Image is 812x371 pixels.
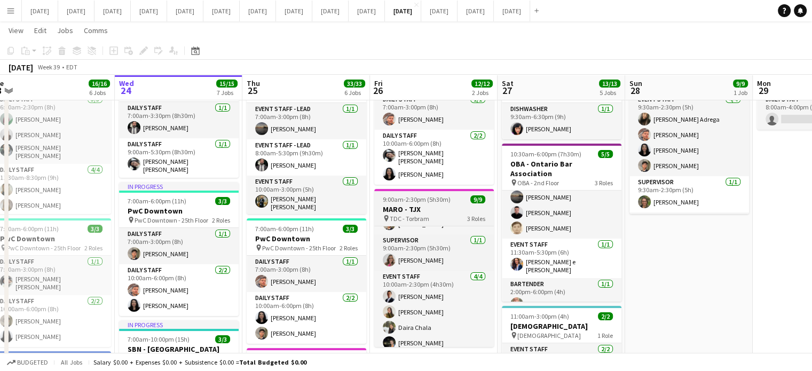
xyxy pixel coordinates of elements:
span: [DEMOGRAPHIC_DATA] [517,331,581,340]
app-card-role: Supervisor1/19:30am-2:30pm (5h)[PERSON_NAME] [629,176,749,212]
button: [DATE] [458,1,494,21]
app-job-card: 7:00am-6:00pm (11h)3/3PwC Downtown PwC Downtown - 25th Floor2 RolesDaily Staff1/17:00am-3:00pm (8... [247,218,366,344]
span: Sat [502,78,514,88]
span: 3 Roles [595,179,613,187]
div: 6 Jobs [344,89,365,97]
h3: OBA - Ontario Bar Association [502,159,621,178]
button: [DATE] [203,1,240,21]
span: 29 [755,84,771,97]
div: 5 Jobs [600,89,620,97]
span: 5/5 [598,150,613,158]
app-job-card: 9:30am-2:30pm (5h)9/9[PERSON_NAME] Mizrahi3 RolesEvent Staff4/49:30am-2:30pm (5h)[PERSON_NAME] Ad... [629,56,749,214]
span: 33/33 [344,80,365,88]
button: [DATE] [385,1,421,21]
button: [DATE] [240,1,276,21]
app-card-role: Event Staff - Lead1/17:00am-3:00pm (8h)[PERSON_NAME] [247,103,366,139]
span: 12/12 [471,80,493,88]
app-job-card: 7:00am-5:30pm (10h30m)4/4OITC - Ontario International Trade OITC - 35th Floor4 RolesEvent Staff -... [247,56,366,214]
app-card-role: Event Staff4/410:00am-2:30pm (4h30m)[PERSON_NAME][PERSON_NAME]Daira Chala[PERSON_NAME] [374,271,494,353]
span: TDC - Torbram [390,215,429,223]
span: Fri [374,78,383,88]
app-job-card: 10:30am-6:00pm (7h30m)5/5OBA - Ontario Bar Association OBA - 2nd Floor3 RolesEvent Staff3/310:30a... [502,144,621,302]
span: Mon [757,78,771,88]
span: 25 [245,84,260,97]
span: 16/16 [89,80,110,88]
span: 13/13 [599,80,620,88]
span: 28 [628,84,642,97]
div: In progress [119,320,239,329]
a: Edit [30,23,51,37]
app-card-role: Event Staff1/110:00am-3:00pm (5h)[PERSON_NAME] [PERSON_NAME] [247,176,366,215]
app-card-role: Daily Staff1/17:00am-3:00pm (8h)[PERSON_NAME] [119,228,239,264]
div: 7 Jobs [217,89,237,97]
app-job-card: In progress7:00am-5:30pm (10h30m)2/2OMERS OMERS - 21st Floor2 RolesDaily Staff1/17:00am-3:30pm (8... [119,56,239,178]
app-card-role: Daily Staff1/19:00am-5:30pm (8h30m)[PERSON_NAME] [PERSON_NAME] [119,138,239,178]
span: Jobs [57,26,73,35]
app-card-role: Event Staff - Lead1/18:00am-5:30pm (9h30m)[PERSON_NAME] [247,139,366,176]
span: 3 Roles [467,215,485,223]
button: [DATE] [276,1,312,21]
span: Total Budgeted $0.00 [239,358,306,366]
a: Comms [80,23,112,37]
button: [DATE] [58,1,94,21]
span: 7:00am-6:00pm (11h) [255,225,314,233]
app-card-role: Supervisor1/19:00am-2:30pm (5h30m)[PERSON_NAME] [374,234,494,271]
div: 2 Jobs [472,89,492,97]
button: [DATE] [22,1,58,21]
div: [DATE] [9,62,33,73]
app-card-role: Daily Staff2/210:00am-6:00pm (8h)[PERSON_NAME][PERSON_NAME] [119,264,239,316]
span: 24 [117,84,134,97]
button: [DATE] [312,1,349,21]
app-card-role: Daily Staff2/210:00am-6:00pm (8h)[PERSON_NAME][PERSON_NAME] [247,292,366,344]
span: 27 [500,84,514,97]
h3: PwC Downtown [247,234,366,243]
span: Edit [34,26,46,35]
app-card-role: Daily Staff1/17:00am-3:00pm (8h)[PERSON_NAME] [247,256,366,292]
app-job-card: 7:00am-6:00pm (11h)3/3PwC Downtown PwC Downtown - 25th Floor2 RolesDaily Staff1/17:00am-3:00pm (8... [374,56,494,185]
div: In progress [119,182,239,191]
div: EDT [66,63,77,71]
span: Sun [629,78,642,88]
div: 6 Jobs [89,89,109,97]
span: OBA - 2nd Floor [517,179,559,187]
h3: SBN - [GEOGRAPHIC_DATA] [119,344,239,354]
span: Week 39 [35,63,62,71]
span: 1 Role [597,331,613,340]
button: [DATE] [167,1,203,21]
span: Wed [119,78,134,88]
span: 3/3 [343,225,358,233]
span: Thu [247,78,260,88]
h3: MARO - TJX [374,204,494,214]
span: 2 Roles [84,244,103,252]
span: 10:30am-6:00pm (7h30m) [510,150,581,158]
app-card-role: Daily Staff2/210:00am-6:00pm (8h)[PERSON_NAME] [PERSON_NAME][PERSON_NAME] [374,130,494,185]
app-card-role: Dishwasher1/19:30am-6:30pm (9h)[PERSON_NAME] [502,103,621,139]
app-card-role: Bartender1/12:00pm-6:00pm (4h)[PERSON_NAME] [502,278,621,314]
span: 3/3 [88,225,103,233]
span: 9:00am-2:30pm (5h30m) [383,195,451,203]
button: [DATE] [349,1,385,21]
button: [DATE] [131,1,167,21]
h3: PwC Downtown [119,206,239,216]
app-job-card: 9:00am-2:30pm (5h30m)9/9MARO - TJX TDC - Torbram3 Roles[PERSON_NAME] [PERSON_NAME][PERSON_NAME] d... [374,189,494,347]
app-card-role: Daily Staff1/17:00am-3:00pm (8h)[PERSON_NAME] [374,93,494,130]
app-job-card: In progress7:00am-6:00pm (11h)3/3PwC Downtown PwC Downtown - 25th Floor2 RolesDaily Staff1/17:00a... [119,182,239,316]
span: 2 Roles [340,244,358,252]
span: PwC Downtown - 25th Floor [262,244,336,252]
span: View [9,26,23,35]
span: 7:00am-6:00pm (11h) [128,197,186,205]
app-card-role: Event Staff3/310:30am-2:30pm (4h)[PERSON_NAME][PERSON_NAME][PERSON_NAME] [502,171,621,239]
span: PwC Downtown - 25th Floor [7,244,81,252]
a: Jobs [53,23,77,37]
span: 2/2 [598,312,613,320]
h3: [DEMOGRAPHIC_DATA] [502,321,621,331]
span: 26 [373,84,383,97]
span: All jobs [59,358,84,366]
